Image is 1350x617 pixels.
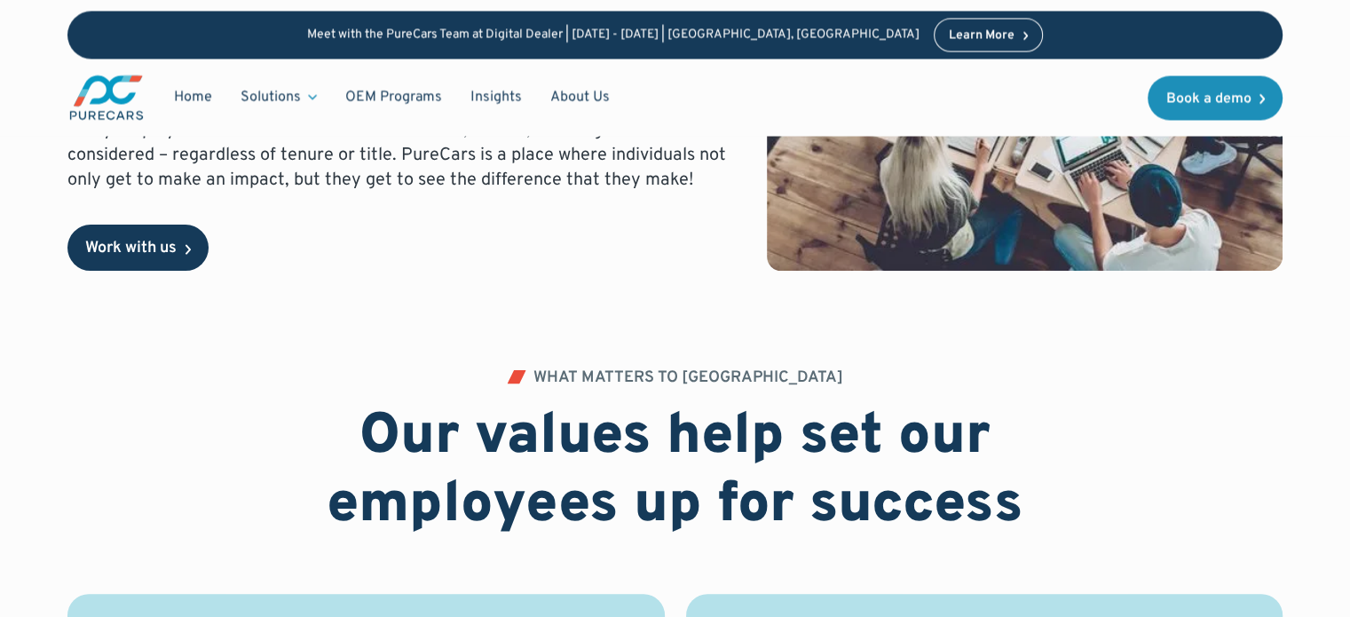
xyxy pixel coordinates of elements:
a: Book a demo [1148,75,1283,120]
div: Book a demo [1165,91,1251,106]
img: purecars logo [67,73,146,122]
div: Solutions [241,88,301,107]
a: Insights [456,81,536,115]
a: Learn More [934,18,1044,51]
div: Solutions [226,81,331,115]
a: Work with us [67,225,209,271]
div: WHAT MATTERS TO [GEOGRAPHIC_DATA] [533,370,843,386]
a: main [67,73,146,122]
h2: Our values help set our employees up for success [221,404,1130,541]
div: Learn More [949,29,1014,42]
a: About Us [536,81,624,115]
p: Meet with the PureCars Team at Digital Dealer | [DATE] - [DATE] | [GEOGRAPHIC_DATA], [GEOGRAPHIC_... [307,28,920,43]
a: OEM Programs [331,81,456,115]
a: Home [160,81,226,115]
div: Work with us [85,241,177,257]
